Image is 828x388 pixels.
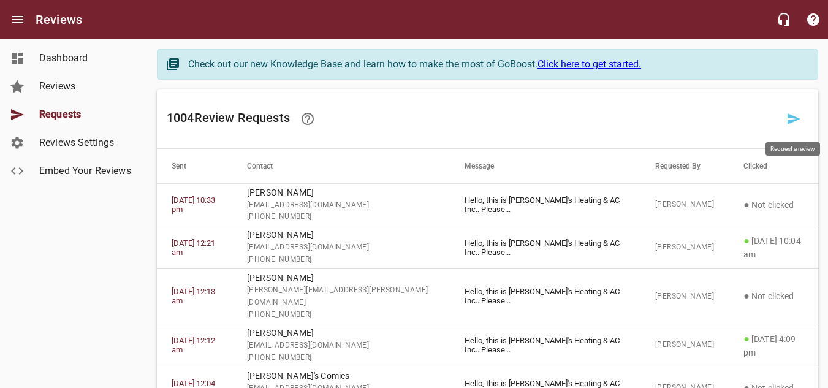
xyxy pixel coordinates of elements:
[247,254,435,266] span: [PHONE_NUMBER]
[247,352,435,364] span: [PHONE_NUMBER]
[39,79,132,94] span: Reviews
[743,199,750,210] span: ●
[729,149,818,183] th: Clicked
[39,135,132,150] span: Reviews Settings
[743,197,803,212] p: Not clicked
[655,339,714,351] span: [PERSON_NAME]
[450,269,640,324] td: Hello, this is [PERSON_NAME]'s Heating & AC Inc.. Please ...
[247,199,435,211] span: [EMAIL_ADDRESS][DOMAIN_NAME]
[450,183,640,226] td: Hello, this is [PERSON_NAME]'s Heating & AC Inc.. Please ...
[247,186,435,199] p: [PERSON_NAME]
[247,370,435,382] p: [PERSON_NAME]'s Comics
[450,226,640,269] td: Hello, this is [PERSON_NAME]'s Heating & AC Inc.. Please ...
[39,164,132,178] span: Embed Your Reviews
[36,10,82,29] h6: Reviews
[655,199,714,211] span: [PERSON_NAME]
[537,58,641,70] a: Click here to get started.
[247,242,435,254] span: [EMAIL_ADDRESS][DOMAIN_NAME]
[743,234,803,261] p: [DATE] 10:04 am
[769,5,799,34] button: Live Chat
[39,107,132,122] span: Requests
[450,324,640,367] td: Hello, this is [PERSON_NAME]'s Heating & AC Inc.. Please ...
[799,5,828,34] button: Support Portal
[743,289,803,303] p: Not clicked
[157,149,232,183] th: Sent
[247,211,435,223] span: [PHONE_NUMBER]
[167,104,779,134] h6: 1004 Review Request s
[655,242,714,254] span: [PERSON_NAME]
[743,235,750,246] span: ●
[172,336,215,354] a: [DATE] 12:12 am
[743,333,750,344] span: ●
[3,5,32,34] button: Open drawer
[743,290,750,302] span: ●
[172,238,215,257] a: [DATE] 12:21 am
[247,229,435,242] p: [PERSON_NAME]
[247,284,435,309] span: [PERSON_NAME][EMAIL_ADDRESS][PERSON_NAME][DOMAIN_NAME]
[247,327,435,340] p: [PERSON_NAME]
[232,149,450,183] th: Contact
[39,51,132,66] span: Dashboard
[293,104,322,134] a: Learn how requesting reviews can improve your online presence
[655,291,714,303] span: [PERSON_NAME]
[172,287,215,305] a: [DATE] 12:13 am
[640,149,729,183] th: Requested By
[247,272,435,284] p: [PERSON_NAME]
[450,149,640,183] th: Message
[743,332,803,359] p: [DATE] 4:09 pm
[172,196,215,214] a: [DATE] 10:33 pm
[247,340,435,352] span: [EMAIL_ADDRESS][DOMAIN_NAME]
[188,57,805,72] div: Check out our new Knowledge Base and learn how to make the most of GoBoost.
[247,309,435,321] span: [PHONE_NUMBER]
